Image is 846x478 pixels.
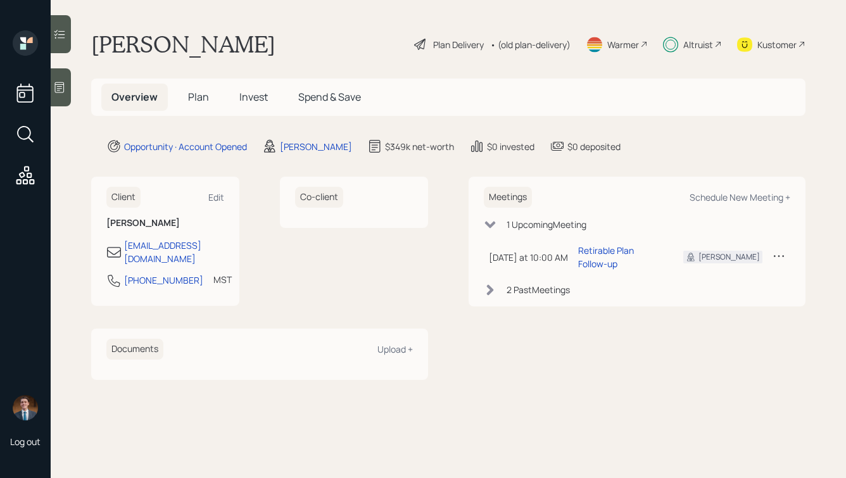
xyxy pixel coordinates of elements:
div: Kustomer [757,38,797,51]
h6: Meetings [484,187,532,208]
h6: Co-client [295,187,343,208]
div: [EMAIL_ADDRESS][DOMAIN_NAME] [124,239,224,265]
div: Altruist [683,38,713,51]
div: [PHONE_NUMBER] [124,274,203,287]
div: Log out [10,436,41,448]
div: Retirable Plan Follow-up [578,244,663,270]
h6: [PERSON_NAME] [106,218,224,229]
h6: Client [106,187,141,208]
span: Overview [111,90,158,104]
span: Spend & Save [298,90,361,104]
div: $349k net-worth [385,140,454,153]
div: • (old plan-delivery) [490,38,571,51]
div: [DATE] at 10:00 AM [489,251,568,264]
div: 2 Past Meeting s [507,283,570,296]
div: Schedule New Meeting + [690,191,790,203]
div: MST [213,273,232,286]
h6: Documents [106,339,163,360]
div: 1 Upcoming Meeting [507,218,586,231]
div: Warmer [607,38,639,51]
img: hunter_neumayer.jpg [13,395,38,420]
div: Upload + [377,343,413,355]
div: $0 invested [487,140,534,153]
div: Plan Delivery [433,38,484,51]
div: Opportunity · Account Opened [124,140,247,153]
div: $0 deposited [567,140,621,153]
span: Plan [188,90,209,104]
div: [PERSON_NAME] [698,251,760,263]
span: Invest [239,90,268,104]
h1: [PERSON_NAME] [91,30,275,58]
div: [PERSON_NAME] [280,140,352,153]
div: Edit [208,191,224,203]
